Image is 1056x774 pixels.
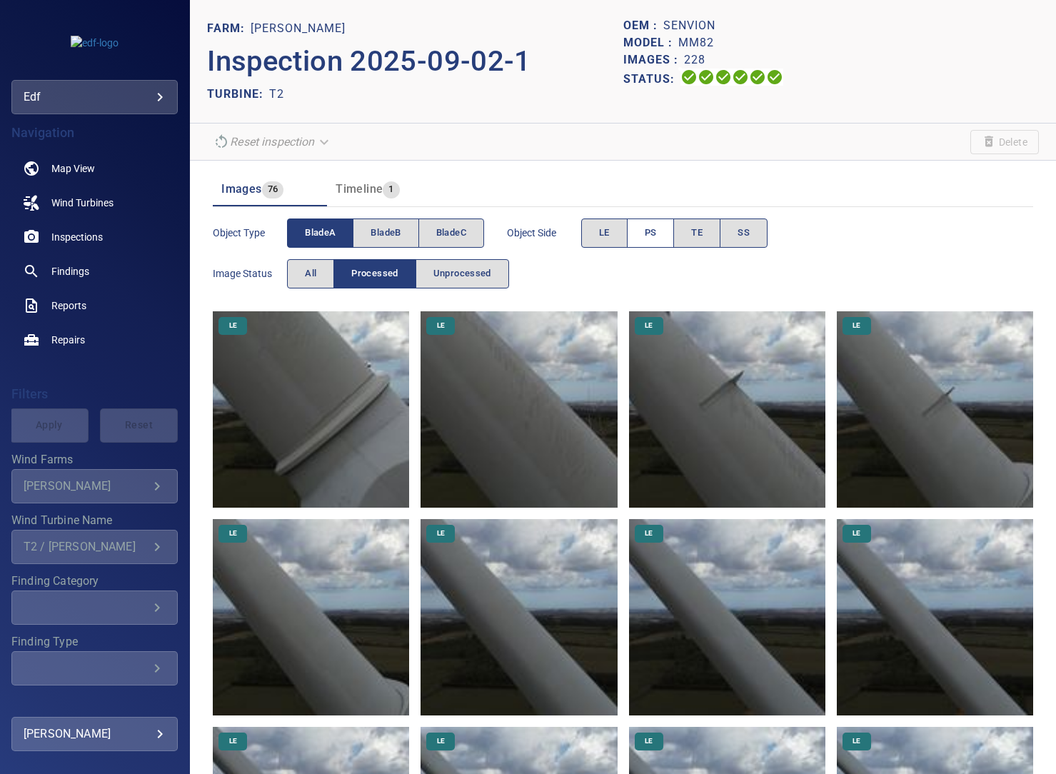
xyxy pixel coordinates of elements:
div: edf [11,80,178,114]
span: LE [636,321,661,331]
div: [PERSON_NAME] [24,723,166,745]
div: T2 / [PERSON_NAME] [24,540,149,553]
span: bladeB [371,225,401,241]
h4: Navigation [11,126,178,140]
label: Wind Farms [11,454,178,466]
button: Unprocessed [416,259,509,288]
span: Map View [51,161,95,176]
a: reports noActive [11,288,178,323]
svg: ML Processing 100% [732,69,749,86]
span: PS [645,225,657,241]
button: bladeA [287,218,353,248]
p: Status: [623,69,680,89]
span: Processed [351,266,398,282]
span: 1 [383,181,399,198]
p: MM82 [678,34,714,51]
span: Reports [51,298,86,313]
div: Reset inspection [207,129,337,154]
span: LE [221,736,246,746]
label: Wind Turbine Name [11,515,178,526]
svg: Data Formatted 100% [698,69,715,86]
a: inspections noActive [11,220,178,254]
span: 76 [262,181,284,198]
span: LE [428,528,453,538]
h4: Filters [11,387,178,401]
em: Reset inspection [230,135,314,149]
span: TE [691,225,703,241]
span: LE [428,736,453,746]
p: FARM: [207,20,251,37]
span: SS [738,225,750,241]
div: objectSide [581,218,768,248]
div: Wind Turbine Name [11,530,178,564]
p: [PERSON_NAME] [251,20,346,37]
a: repairs noActive [11,323,178,357]
button: bladeB [353,218,418,248]
button: TE [673,218,720,248]
span: LE [636,736,661,746]
span: LE [221,528,246,538]
svg: Selecting 100% [715,69,732,86]
span: Unable to delete the inspection due to your user permissions [970,130,1039,154]
span: Image Status [213,266,287,281]
span: LE [844,736,869,746]
div: objectType [287,218,484,248]
span: LE [599,225,610,241]
span: Wind Turbines [51,196,114,210]
span: LE [221,321,246,331]
svg: Classification 100% [766,69,783,86]
div: Finding Type [11,651,178,685]
span: LE [844,528,869,538]
svg: Matching 100% [749,69,766,86]
span: LE [428,321,453,331]
span: Object type [213,226,287,240]
p: TURBINE: [207,86,269,103]
svg: Uploading 100% [680,69,698,86]
p: Senvion [663,17,715,34]
p: Inspection 2025-09-02-1 [207,40,623,83]
div: imageStatus [287,259,509,288]
button: Processed [333,259,416,288]
span: Timeline [336,182,383,196]
div: Finding Category [11,590,178,625]
span: LE [636,528,661,538]
button: All [287,259,334,288]
div: edf [24,86,166,109]
p: Images : [623,51,684,69]
button: bladeC [418,218,484,248]
span: Findings [51,264,89,278]
span: bladeC [436,225,466,241]
span: Unprocessed [433,266,491,282]
label: Finding Type [11,636,178,648]
span: Images [221,182,261,196]
a: findings noActive [11,254,178,288]
div: Unable to reset the inspection due to your user permissions [207,129,337,154]
div: [PERSON_NAME] [24,479,149,493]
span: Repairs [51,333,85,347]
button: PS [627,218,675,248]
p: 228 [684,51,705,69]
p: Model : [623,34,678,51]
p: T2 [269,86,284,103]
a: windturbines noActive [11,186,178,220]
div: Wind Farms [11,469,178,503]
button: LE [581,218,628,248]
a: map noActive [11,151,178,186]
img: edf-logo [71,36,119,50]
span: Inspections [51,230,103,244]
p: OEM : [623,17,663,34]
span: LE [844,321,869,331]
span: Object Side [507,226,581,240]
span: All [305,266,316,282]
button: SS [720,218,768,248]
span: bladeA [305,225,336,241]
label: Finding Category [11,576,178,587]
